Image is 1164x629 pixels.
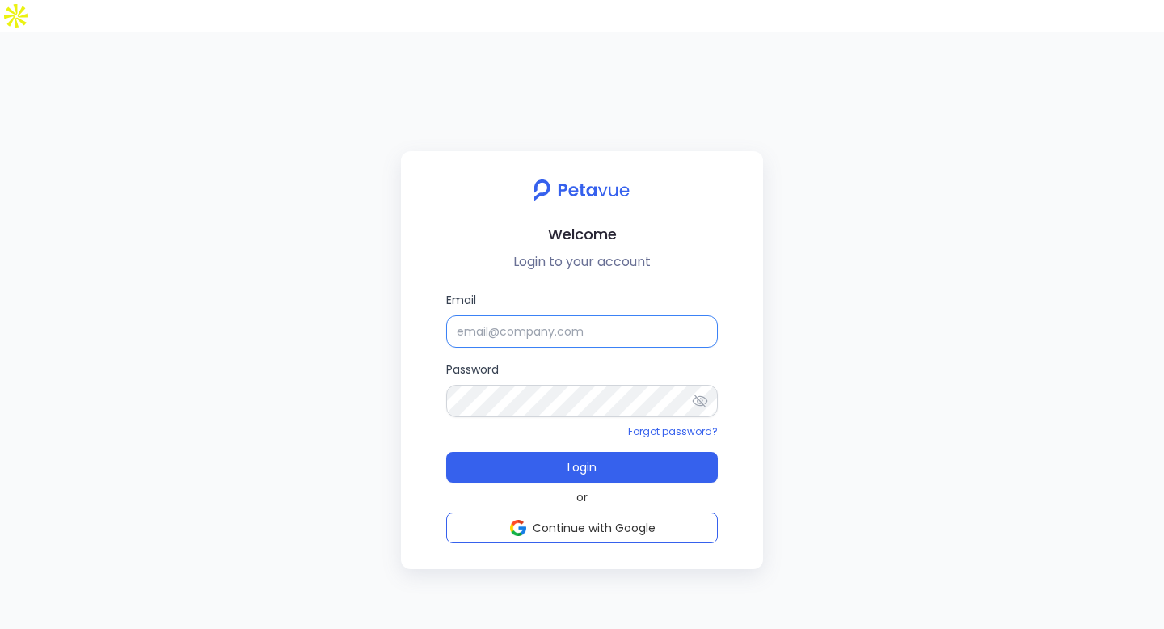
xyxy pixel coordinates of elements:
label: Password [446,361,718,417]
input: Password [446,385,718,417]
span: or [576,489,588,506]
button: Continue with Google [446,513,718,543]
button: Login [446,452,718,483]
span: Continue with Google [533,520,656,536]
p: Login to your account [414,252,750,272]
span: Login [567,459,597,475]
h2: Welcome [414,222,750,246]
label: Email [446,291,718,348]
img: petavue logo [523,171,640,209]
a: Forgot password? [628,424,718,438]
input: Email [446,315,718,348]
